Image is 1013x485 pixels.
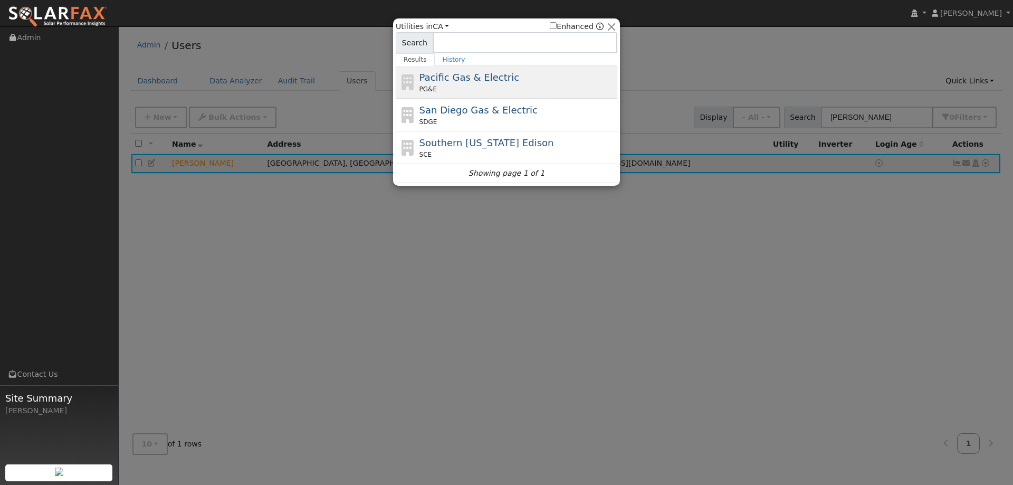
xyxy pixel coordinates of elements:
span: Pacific Gas & Electric [419,72,519,83]
span: PG&E [419,84,437,94]
a: CA [433,22,449,31]
span: Southern [US_STATE] Edison [419,137,554,148]
img: retrieve [55,468,63,476]
span: Site Summary [5,391,113,405]
input: Enhanced [550,22,557,29]
a: Results [396,53,435,66]
span: SDGE [419,117,437,127]
i: Showing page 1 of 1 [469,168,544,179]
span: San Diego Gas & Electric [419,104,538,116]
a: History [435,53,473,66]
a: Enhanced Providers [596,22,604,31]
div: [PERSON_NAME] [5,405,113,416]
span: Search [396,32,433,53]
img: SolarFax [8,6,107,28]
span: Utilities in [396,21,449,32]
label: Enhanced [550,21,594,32]
span: Show enhanced providers [550,21,604,32]
span: [PERSON_NAME] [940,9,1002,17]
span: SCE [419,150,432,159]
